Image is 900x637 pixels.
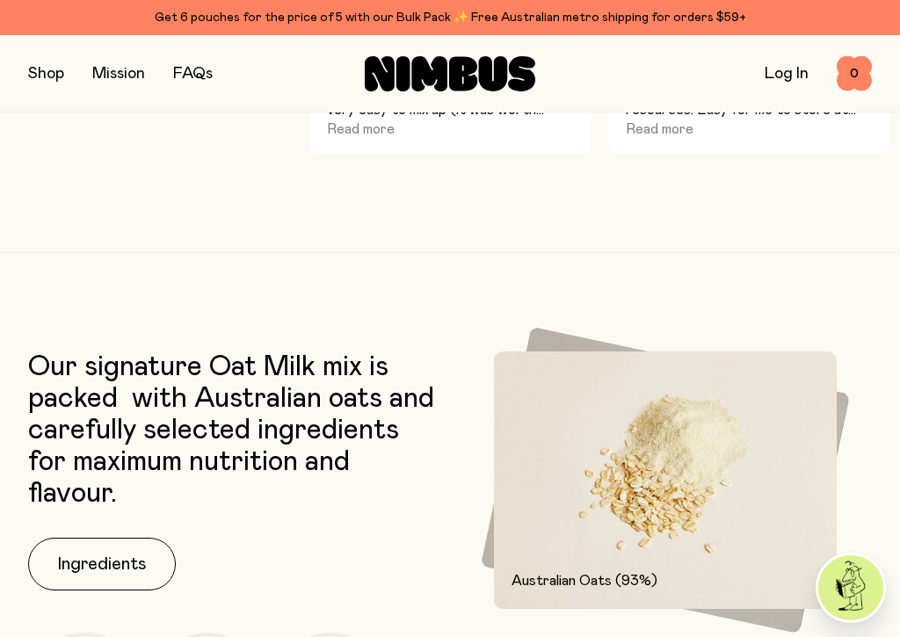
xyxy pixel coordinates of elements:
[28,7,872,28] div: Get 6 pouches for the price of 5 with our Bulk Pack ✨ Free Australian metro shipping for orders $59+
[173,66,213,82] a: FAQs
[28,538,176,590] button: Ingredients
[626,119,693,140] button: Read more
[512,570,819,591] p: Australian Oats (93%)
[92,66,145,82] a: Mission
[494,351,837,609] img: Raw oats and oats in powdered form
[837,56,872,91] button: 0
[818,555,883,620] img: agent
[28,351,441,510] p: Our signature Oat Milk mix is packed with Australian oats and carefully selected ingredients for ...
[765,66,809,82] a: Log In
[327,119,395,140] button: Read more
